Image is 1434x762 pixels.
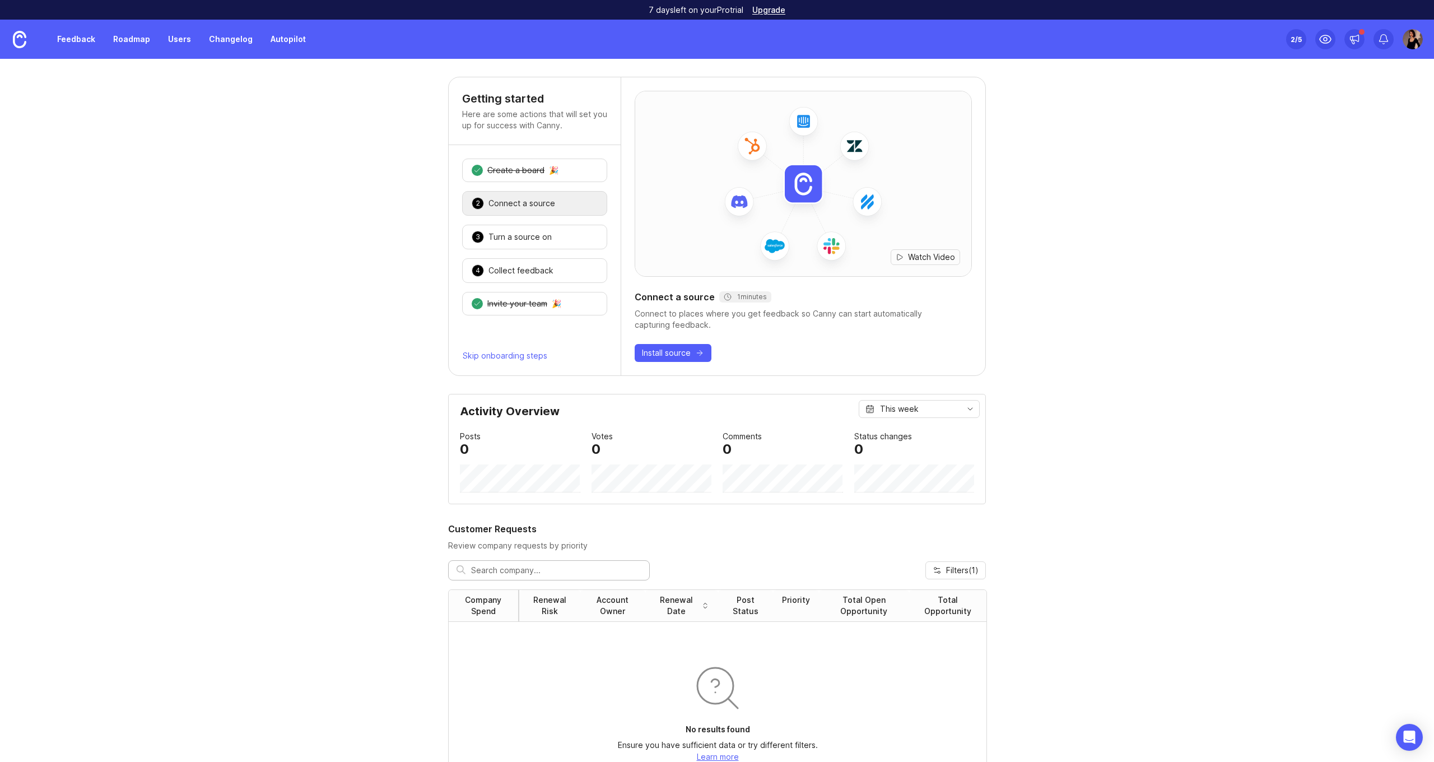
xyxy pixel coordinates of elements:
a: Autopilot [264,29,313,49]
div: Connect to places where you get feedback so Canny can start automatically capturing feedback. [635,308,972,331]
span: Watch Video [908,252,955,263]
span: Install source [642,347,691,359]
a: Roadmap [106,29,157,49]
img: installed-source-hero-8cc2ac6e746a3ed68ab1d0118ebd9805.png [635,83,971,285]
div: 0 [723,443,732,456]
img: Canny Home [13,31,26,48]
div: Posts [460,430,481,443]
div: Open Intercom Messenger [1396,724,1423,751]
div: Invite your team [487,298,547,309]
div: This week [880,403,919,415]
img: svg+xml;base64,PHN2ZyB3aWR0aD0iOTYiIGhlaWdodD0iOTYiIGZpbGw9Im5vbmUiIHhtbG5zPSJodHRwOi8vd3d3LnczLm... [691,661,744,715]
div: 0 [592,443,600,456]
div: Votes [592,430,613,443]
p: No results found [686,724,750,735]
div: Turn a source on [488,231,552,243]
p: Here are some actions that will set you up for success with Canny. [462,109,607,131]
h2: Customer Requests [448,522,986,536]
a: Changelog [202,29,259,49]
div: 2 /5 [1291,31,1302,47]
div: Total Open Opportunity [828,594,900,617]
div: 0 [460,443,469,456]
img: Madina Umirbek [1403,29,1423,49]
div: 0 [854,443,863,456]
a: Upgrade [752,6,785,14]
div: 4 [472,264,484,277]
button: Skip onboarding steps [449,336,561,375]
h4: Getting started [462,91,607,106]
span: Filters [946,565,979,576]
div: Comments [723,430,762,443]
div: Create a board [487,165,544,176]
div: 🎉 [552,300,561,308]
div: Activity Overview [460,406,974,426]
a: Learn more [697,752,739,761]
div: 2 [472,197,484,210]
svg: toggle icon [961,405,979,413]
span: ( 1 ) [969,565,979,575]
span: Skip onboarding steps [463,350,547,361]
button: Install source [635,344,711,362]
a: Feedback [50,29,102,49]
p: Ensure you have sufficient data or try different filters. [618,740,818,751]
div: Connect a source [488,198,555,209]
button: 2/5 [1286,29,1306,49]
div: Total Opportunity [918,594,977,617]
div: Connect a source [635,290,972,304]
div: Post Status [727,594,764,617]
div: 3 [472,231,484,243]
div: Priority [782,594,810,606]
div: Renewal Date [654,594,699,617]
p: Review company requests by priority [448,540,986,551]
p: 7 days left on your Pro trial [649,4,743,16]
div: 1 minutes [724,292,767,301]
button: Filters(1) [925,561,986,579]
div: Renewal Risk [528,594,571,617]
div: Status changes [854,430,912,443]
div: 🎉 [549,166,558,174]
div: Company Spend [458,594,509,617]
div: Collect feedback [488,265,553,276]
button: Watch Video [891,249,960,265]
div: Account Owner [589,594,636,617]
a: Users [161,29,198,49]
input: Search company... [471,564,641,577]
